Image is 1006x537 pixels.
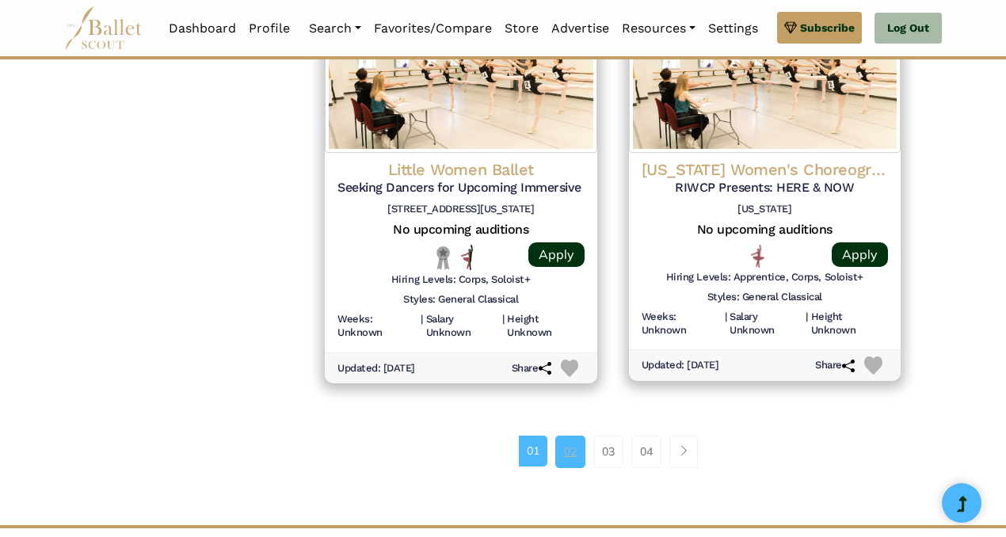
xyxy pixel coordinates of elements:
[642,159,889,180] h4: [US_STATE] Women's Choreography Project
[615,12,702,45] a: Resources
[162,12,242,45] a: Dashboard
[512,362,551,375] h6: Share
[433,246,453,270] img: Local
[498,12,545,45] a: Store
[337,362,415,375] h6: Updated: [DATE]
[642,203,889,216] h6: [US_STATE]
[832,242,888,267] a: Apply
[707,291,822,304] h6: Styles: General Classical
[528,242,585,267] a: Apply
[784,19,797,36] img: gem.svg
[403,293,518,307] h6: Styles: General Classical
[751,245,765,268] img: Pointe
[642,359,719,372] h6: Updated: [DATE]
[303,12,368,45] a: Search
[519,436,547,466] a: 01
[800,19,855,36] span: Subscribe
[642,310,722,337] h6: Weeks: Unknown
[806,310,808,337] h6: |
[666,271,863,284] h6: Hiring Levels: Apprentice, Corps, Soloist+
[461,245,473,270] img: All
[875,13,942,44] a: Log Out
[815,359,855,372] h6: Share
[545,12,615,45] a: Advertise
[702,12,764,45] a: Settings
[811,310,888,337] h6: Height Unknown
[561,360,579,378] img: Heart
[507,313,584,340] h6: Height Unknown
[642,222,889,238] h5: No upcoming auditions
[555,436,585,467] a: 02
[337,313,417,340] h6: Weeks: Unknown
[368,12,498,45] a: Favorites/Compare
[777,12,862,44] a: Subscribe
[426,313,499,340] h6: Salary Unknown
[519,436,707,467] nav: Page navigation example
[502,313,505,340] h6: |
[725,310,727,337] h6: |
[337,180,585,196] h5: Seeking Dancers for Upcoming Immersive Experiences ([DATE])
[593,436,623,467] a: 03
[337,222,585,238] h5: No upcoming auditions
[337,203,585,216] h6: [STREET_ADDRESS][US_STATE]
[642,180,889,196] h5: RIWCP Presents: HERE & NOW
[864,356,882,375] img: Heart
[337,159,585,180] h4: Little Women Ballet
[421,313,423,340] h6: |
[391,273,531,287] h6: Hiring Levels: Corps, Soloist+
[730,310,802,337] h6: Salary Unknown
[631,436,661,467] a: 04
[242,12,296,45] a: Profile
